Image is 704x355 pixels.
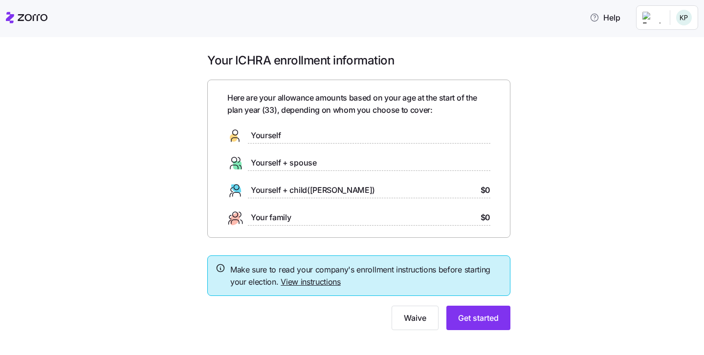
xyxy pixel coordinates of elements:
[458,312,499,324] span: Get started
[481,211,490,224] span: $0
[404,312,426,324] span: Waive
[227,92,490,116] span: Here are your allowance amounts based on your age at the start of the plan year ( 33 ), depending...
[281,277,341,287] a: View instructions
[676,10,692,25] img: bb8f9100eaefec3a4567cf3986b6efce
[392,306,439,330] button: Waive
[481,184,490,196] span: $0
[230,264,502,288] span: Make sure to read your company's enrollment instructions before starting your election.
[582,8,628,27] button: Help
[251,211,291,224] span: Your family
[251,157,317,169] span: Yourself + spouse
[590,12,620,23] span: Help
[642,12,662,23] img: Employer logo
[207,53,510,68] h1: Your ICHRA enrollment information
[446,306,510,330] button: Get started
[251,184,375,196] span: Yourself + child([PERSON_NAME])
[251,129,281,142] span: Yourself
